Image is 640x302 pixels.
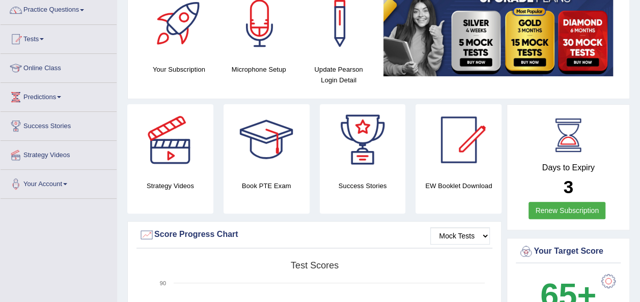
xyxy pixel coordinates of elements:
[518,163,618,172] h4: Days to Expiry
[415,180,502,191] h4: EW Booklet Download
[528,202,605,219] a: Renew Subscription
[139,227,490,243] div: Score Progress Chart
[224,180,310,191] h4: Book PTE Exam
[1,83,117,108] a: Predictions
[127,180,213,191] h4: Strategy Videos
[1,54,117,79] a: Online Class
[563,177,573,197] b: 3
[1,25,117,50] a: Tests
[224,64,294,75] h4: Microphone Setup
[291,260,339,270] tspan: Test scores
[304,64,374,85] h4: Update Pearson Login Detail
[144,64,214,75] h4: Your Subscription
[160,280,166,286] text: 90
[320,180,406,191] h4: Success Stories
[1,112,117,137] a: Success Stories
[518,244,618,259] div: Your Target Score
[1,141,117,166] a: Strategy Videos
[1,170,117,195] a: Your Account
